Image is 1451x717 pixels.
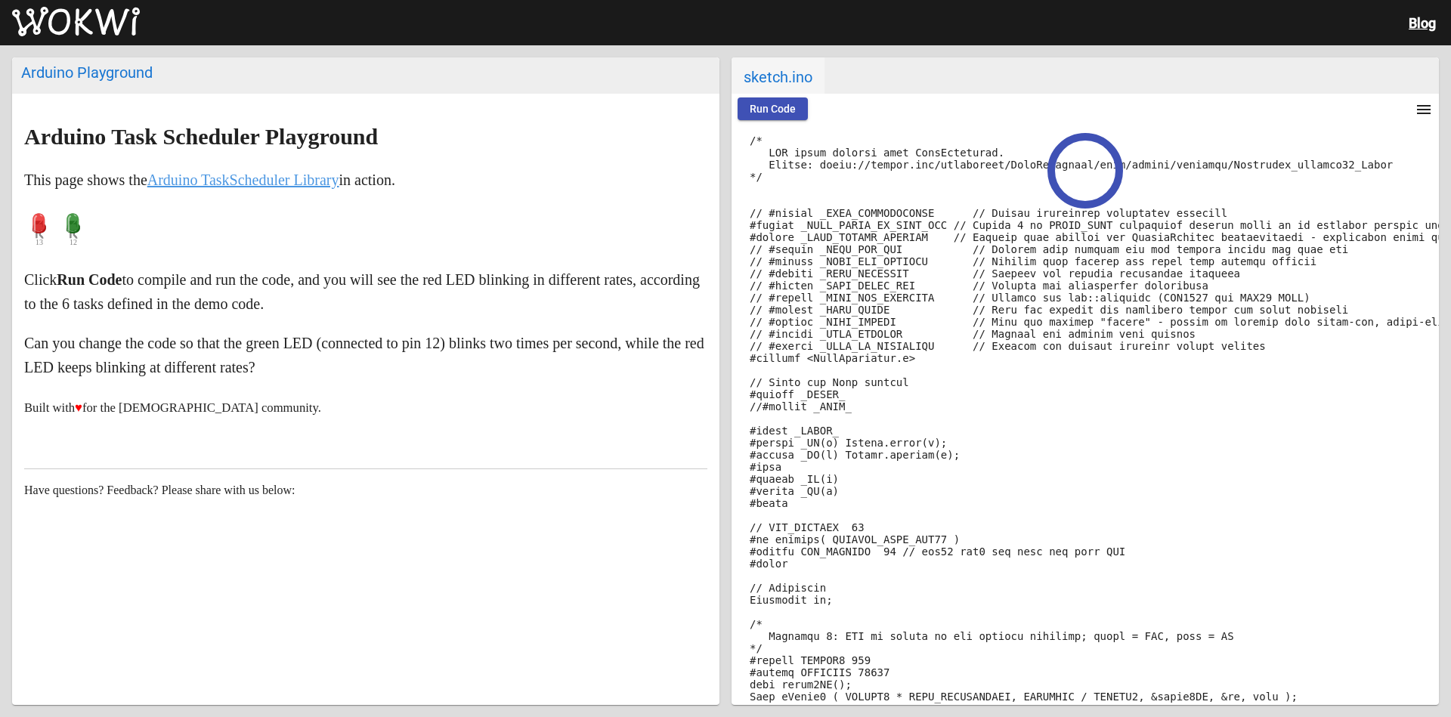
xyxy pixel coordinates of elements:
span: Run Code [750,103,796,115]
div: Arduino Playground [21,63,710,82]
img: Wokwi [12,7,140,37]
span: Have questions? Feedback? Please share with us below: [24,484,295,496]
mat-icon: menu [1415,100,1433,119]
button: Run Code [738,97,808,120]
p: This page shows the in action. [24,168,707,192]
a: Blog [1409,15,1436,31]
a: Arduino TaskScheduler Library [147,172,339,188]
p: Click to compile and run the code, and you will see the red LED blinking in different rates, acco... [24,267,707,316]
span: sketch.ino [732,57,825,94]
p: Can you change the code so that the green LED (connected to pin 12) blinks two times per second, ... [24,331,707,379]
small: Built with for the [DEMOGRAPHIC_DATA] community. [24,400,321,415]
span: ♥ [75,400,82,415]
strong: Run Code [57,271,122,288]
h2: Arduino Task Scheduler Playground [24,125,707,149]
